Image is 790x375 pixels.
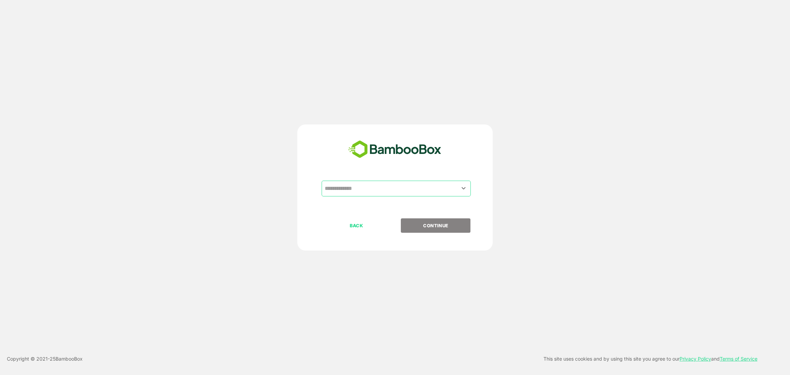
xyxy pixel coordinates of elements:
p: CONTINUE [402,222,470,229]
p: This site uses cookies and by using this site you agree to our and [543,355,757,363]
p: Copyright © 2021- 25 BambooBox [7,355,83,363]
a: Privacy Policy [680,356,711,362]
button: BACK [322,218,391,233]
p: BACK [322,222,391,229]
button: Open [459,184,468,193]
a: Terms of Service [720,356,757,362]
img: bamboobox [345,138,445,161]
button: CONTINUE [401,218,470,233]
